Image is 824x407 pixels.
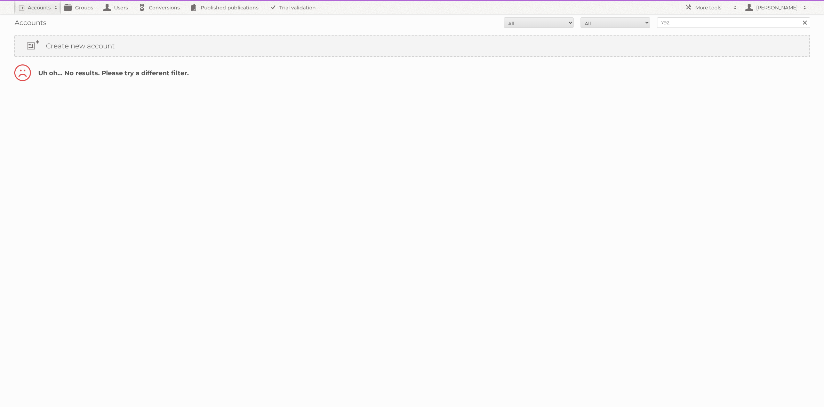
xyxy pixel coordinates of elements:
a: Published publications [187,1,265,14]
a: Groups [61,1,100,14]
a: Users [100,1,135,14]
h2: Uh oh... No results. Please try a different filter. [14,64,810,85]
h2: More tools [695,4,730,11]
a: Accounts [14,1,61,14]
a: Trial validation [265,1,323,14]
h2: [PERSON_NAME] [754,4,800,11]
a: Conversions [135,1,187,14]
a: More tools [681,1,741,14]
a: Create new account [15,36,809,56]
h2: Accounts [28,4,51,11]
a: [PERSON_NAME] [741,1,810,14]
